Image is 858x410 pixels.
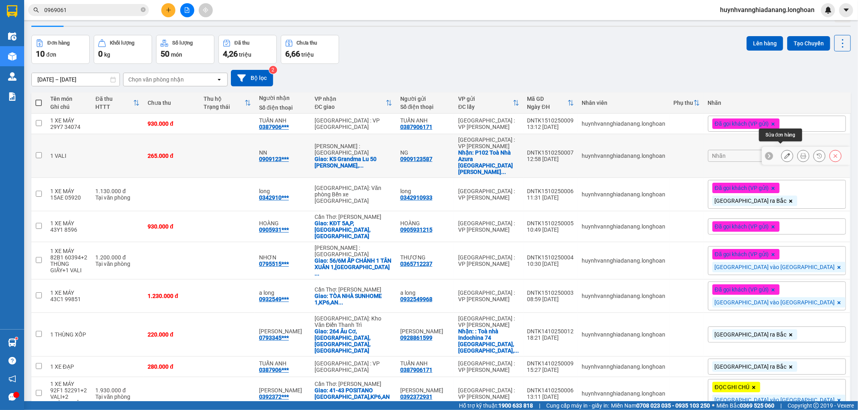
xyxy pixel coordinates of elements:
[259,290,307,296] div: a long
[50,104,88,110] div: Ghi chú
[674,100,693,106] div: Phụ thu
[95,194,140,201] div: Tại văn phòng
[204,104,245,110] div: Trạng thái
[148,100,195,106] div: Chưa thu
[458,104,513,110] div: ĐC lấy
[180,3,194,17] button: file-add
[239,51,251,58] span: triệu
[715,263,835,271] span: [GEOGRAPHIC_DATA] vào [GEOGRAPHIC_DATA]
[13,12,130,30] strong: BIÊN NHẬN VẬN CHUYỂN BẢO AN EXPRESS
[148,363,195,370] div: 280.000 đ
[582,120,666,127] div: huynhvannghiadanang.longhoan
[50,290,88,302] div: 1 XE MÁY 43C1 99851
[31,35,90,64] button: Đơn hàng10đơn
[95,188,140,194] div: 1.130.000 đ
[458,96,513,102] div: VP gửi
[527,149,574,156] div: DNTK1510250007
[715,223,769,230] span: Đã gọi khách (VP gửi)
[259,387,307,394] div: VLADISLAV
[156,35,214,64] button: Số lượng50món
[8,375,16,383] span: notification
[259,117,307,124] div: TUẤN ANH
[715,120,769,127] span: Đã gọi khách (VP gửi)
[501,169,506,175] span: ...
[50,117,88,130] div: 1 XE MÁY 29Y7 34074
[400,328,450,335] div: Vân
[11,33,131,45] strong: (Công Ty TNHH Chuyển Phát Nhanh Bảo An - MST: 0109597835)
[231,70,273,86] button: Bộ lọc
[281,35,339,64] button: Chưa thu6,66 triệu
[33,7,39,13] span: search
[50,363,88,370] div: 1 XE ĐẠP
[223,49,238,59] span: 4,26
[582,223,666,230] div: huynhvannghiadanang.longhoan
[715,251,769,258] span: Đã gọi khách (VP gửi)
[7,5,17,17] img: logo-vxr
[740,402,774,409] strong: 0369 525 060
[400,394,432,400] div: 0392372931
[8,393,16,401] span: message
[582,331,666,338] div: huynhvannghiadanang.longhoan
[259,220,307,226] div: HOÀNG
[94,35,152,64] button: Khối lượng0kg
[458,254,519,267] div: [GEOGRAPHIC_DATA] : VP [PERSON_NAME]
[315,220,392,239] div: Giao: KĐT 5A,P,PHÚ LỢI,TP SÓC TRĂNG
[359,162,364,169] span: ...
[95,104,133,110] div: HTTT
[315,96,386,102] div: VP nhận
[527,360,574,367] div: DNTK1410250009
[825,6,832,14] img: icon-new-feature
[400,220,450,226] div: HOÀNG
[527,261,574,267] div: 10:30 [DATE]
[527,296,574,302] div: 08:59 [DATE]
[148,331,195,338] div: 220.000 đ
[315,293,392,306] div: Giao: TÒA NHÀ SUNHOME 1,KP6,AN THỚI,PHÚ QUỐC
[259,254,307,261] div: NHƠN
[611,401,710,410] span: Miền Nam
[160,49,169,59] span: 50
[148,293,195,299] div: 1.230.000 đ
[311,92,396,114] th: Toggle SortBy
[759,129,802,141] div: Sửa đơn hàng
[104,51,110,58] span: kg
[781,150,793,162] div: Sửa đơn hàng
[315,400,319,406] span: ...
[204,96,245,102] div: Thu hộ
[8,52,16,61] img: warehouse-icon
[458,117,519,130] div: [GEOGRAPHIC_DATA] : VP [PERSON_NAME]
[315,185,392,204] div: [GEOGRAPHIC_DATA]: Văn phòng Bến xe [GEOGRAPHIC_DATA]
[235,40,249,46] div: Đã thu
[539,401,540,410] span: |
[297,40,317,46] div: Chưa thu
[400,290,450,296] div: a long
[714,5,821,15] span: huynhvannghiadanang.longhoan
[400,124,432,130] div: 0387906171
[400,188,450,194] div: long
[527,124,574,130] div: 13:12 [DATE]
[582,100,666,106] div: Nhân viên
[527,104,568,110] div: Ngày ĐH
[582,390,666,397] div: huynhvannghiadanang.longhoan
[203,7,208,13] span: aim
[527,156,574,162] div: 12:58 [DATE]
[315,117,392,130] div: [GEOGRAPHIC_DATA] : VP [GEOGRAPHIC_DATA]
[50,248,88,273] div: 1 XE MÁY 82B1 60394+2 THÙNG GIẤY+1 VALI
[50,96,88,102] div: Tên món
[172,40,193,46] div: Số lượng
[36,49,45,59] span: 10
[400,360,450,367] div: TUẤN ANH
[716,401,774,410] span: Miền Bắc
[200,92,255,114] th: Toggle SortBy
[546,401,609,410] span: Cung cấp máy in - giấy in:
[715,363,787,370] span: [GEOGRAPHIC_DATA] ra Bắc
[582,153,666,159] div: huynhvannghiadanang.longhoan
[285,49,300,59] span: 6,66
[582,257,666,264] div: huynhvannghiadanang.longhoan
[8,32,16,41] img: warehouse-icon
[523,92,578,114] th: Toggle SortBy
[400,104,450,110] div: Số điện thoại
[199,3,213,17] button: aim
[636,402,710,409] strong: 0708 023 035 - 0935 103 250
[95,261,140,267] div: Tại văn phòng
[843,6,850,14] span: caret-down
